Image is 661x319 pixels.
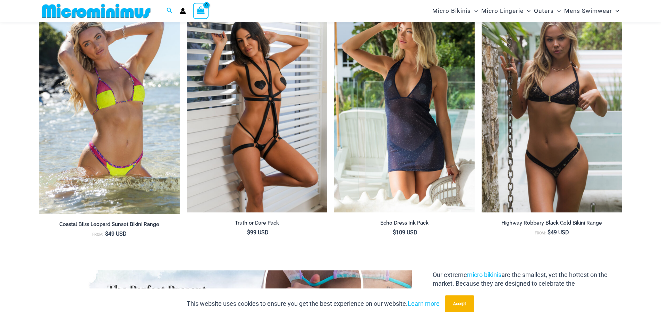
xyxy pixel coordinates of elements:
[187,220,327,229] a: Truth or Dare Pack
[548,229,551,236] span: $
[193,3,209,19] a: View Shopping Cart, empty
[481,2,524,20] span: Micro Lingerie
[471,2,478,20] span: Menu Toggle
[612,2,619,20] span: Menu Toggle
[334,220,475,229] a: Echo Dress Ink Pack
[482,1,622,212] img: Highway Robbery Black Gold 359 Clip Top 439 Clip Bottom 01v2
[187,220,327,226] h2: Truth or Dare Pack
[562,2,621,20] a: Mens SwimwearMenu ToggleMenu Toggle
[535,231,546,235] span: From:
[482,1,622,212] a: Highway Robbery Black Gold 359 Clip Top 439 Clip Bottom 01v2Highway Robbery Black Gold 359 Clip T...
[467,271,501,278] a: micro bikinis
[548,229,569,236] bdi: 49 USD
[39,3,153,19] img: MM SHOP LOGO FLAT
[92,232,103,237] span: From:
[39,1,180,214] img: Coastal Bliss Leopard Sunset 3171 Tri Top 4371 Thong Bikini 06
[39,1,180,214] a: Coastal Bliss Leopard Sunset 3171 Tri Top 4371 Thong Bikini 06Coastal Bliss Leopard Sunset 3171 T...
[564,2,612,20] span: Mens Swimwear
[482,220,622,229] a: Highway Robbery Black Gold Bikini Range
[334,1,475,212] a: Echo Ink 5671 Dress 682 Thong 07 Echo Ink 5671 Dress 682 Thong 08Echo Ink 5671 Dress 682 Thong 08
[180,8,186,14] a: Account icon link
[480,2,532,20] a: Micro LingerieMenu ToggleMenu Toggle
[534,2,554,20] span: Outers
[187,1,327,212] a: Truth or Dare Black 1905 Bodysuit 611 Micro 07 Truth or Dare Black 1905 Bodysuit 611 Micro 06Trut...
[187,299,440,309] p: This website uses cookies to ensure you get the best experience on our website.
[39,221,180,230] a: Coastal Bliss Leopard Sunset Bikini Range
[334,1,475,212] img: Echo Ink 5671 Dress 682 Thong 07
[432,2,471,20] span: Micro Bikinis
[39,221,180,228] h2: Coastal Bliss Leopard Sunset Bikini Range
[532,2,562,20] a: OutersMenu ToggleMenu Toggle
[554,2,561,20] span: Menu Toggle
[445,295,474,312] button: Accept
[482,220,622,226] h2: Highway Robbery Black Gold Bikini Range
[393,229,417,236] bdi: 109 USD
[167,7,173,15] a: Search icon link
[393,229,396,236] span: $
[524,2,531,20] span: Menu Toggle
[334,220,475,226] h2: Echo Dress Ink Pack
[247,229,250,236] span: $
[430,1,622,21] nav: Site Navigation
[247,229,269,236] bdi: 99 USD
[408,300,440,307] a: Learn more
[105,230,108,237] span: $
[431,2,480,20] a: Micro BikinisMenu ToggleMenu Toggle
[187,1,327,212] img: Truth or Dare Black 1905 Bodysuit 611 Micro 06
[105,230,127,237] bdi: 49 USD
